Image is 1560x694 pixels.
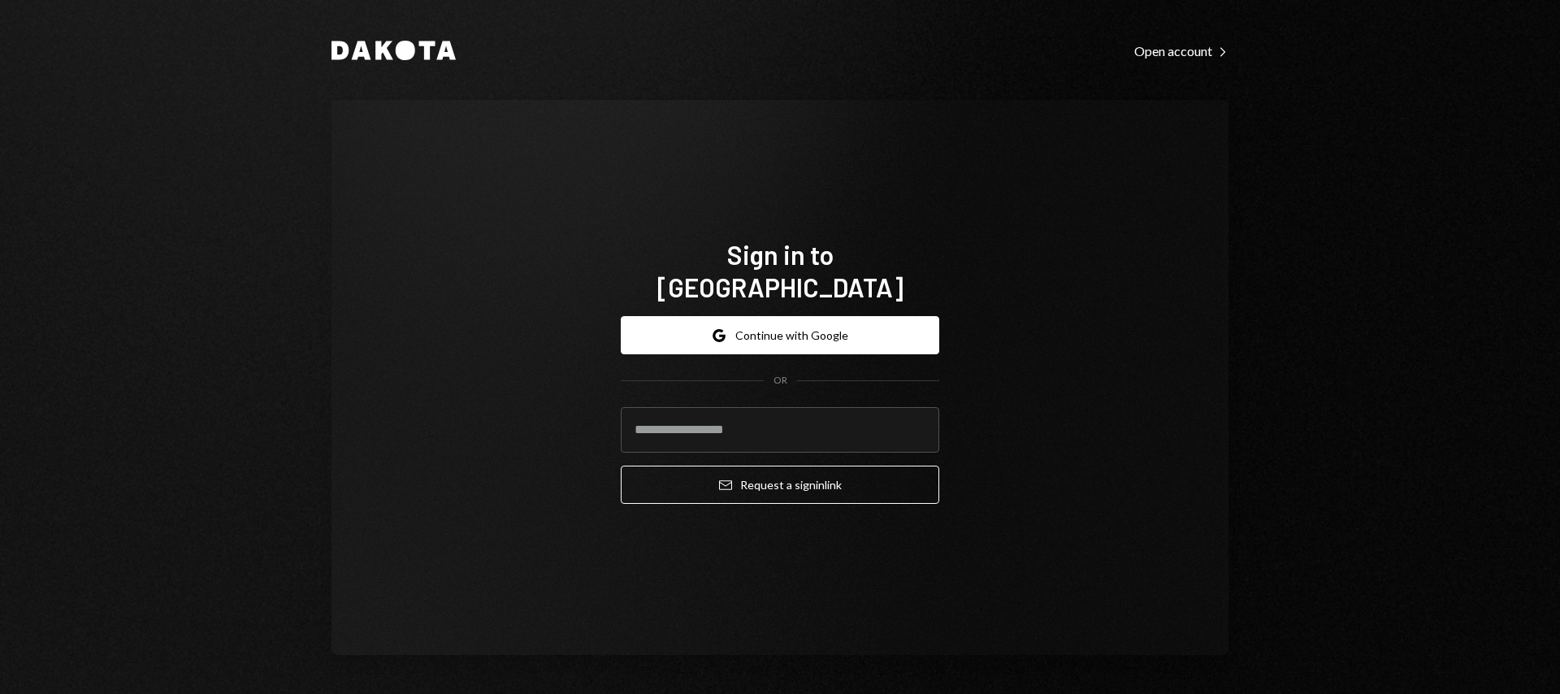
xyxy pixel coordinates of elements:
h1: Sign in to [GEOGRAPHIC_DATA] [621,238,939,303]
div: OR [773,374,787,388]
button: Continue with Google [621,316,939,354]
button: Request a signinlink [621,466,939,504]
a: Open account [1134,41,1228,59]
div: Open account [1134,43,1228,59]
